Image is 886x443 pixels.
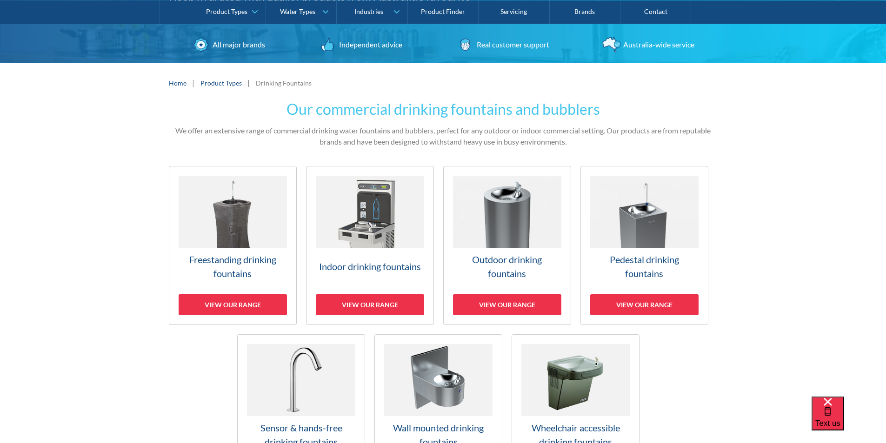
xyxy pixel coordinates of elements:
[169,166,297,325] a: Freestanding drinking fountainsView our range
[443,166,571,325] a: Outdoor drinking fountainsView our range
[474,39,549,50] div: Real customer support
[246,77,251,88] div: |
[200,78,242,88] a: Product Types
[280,7,315,15] div: Water Types
[337,39,402,50] div: Independent advice
[169,125,718,147] p: We offer an extensive range of commercial drinking water fountains and bubblers, perfect for any ...
[580,166,708,325] a: Pedestal drinking fountainsView our range
[453,252,561,280] h3: Outdoor drinking fountains
[812,397,886,443] iframe: podium webchat widget bubble
[179,294,287,315] div: View our range
[316,259,424,273] h3: Indoor drinking fountains
[206,7,247,15] div: Product Types
[590,294,699,315] div: View our range
[354,7,383,15] div: Industries
[306,166,434,325] a: Indoor drinking fountainsView our range
[590,252,699,280] h3: Pedestal drinking fountains
[169,78,187,88] a: Home
[316,294,424,315] div: View our range
[169,98,718,120] h2: Our commercial drinking fountains and bubblers
[191,77,196,88] div: |
[179,252,287,280] h3: Freestanding drinking fountains
[453,294,561,315] div: View our range
[256,78,312,88] div: Drinking Fountains
[621,39,694,50] div: Australia-wide service
[210,39,265,50] div: All major brands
